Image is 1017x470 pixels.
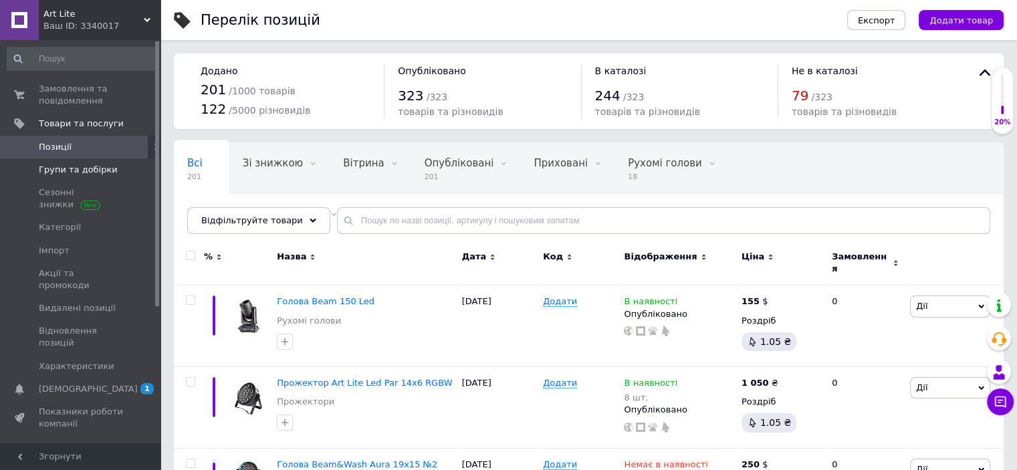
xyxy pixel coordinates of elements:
[987,388,1014,415] button: Чат з покупцем
[227,296,270,338] img: Голова Beam 150 Led
[628,157,702,169] span: Рухомі голови
[543,378,577,388] span: Додати
[760,417,791,428] span: 1.05 ₴
[624,378,677,392] span: В наявності
[187,172,203,182] span: 201
[462,251,487,263] span: Дата
[39,187,124,211] span: Сезонні знижки
[187,157,203,169] span: Всі
[792,66,858,76] span: Не в каталозі
[39,141,72,153] span: Позиції
[204,251,213,263] span: %
[425,172,494,182] span: 201
[201,101,226,117] span: 122
[425,157,494,169] span: Опубліковані
[201,66,237,76] span: Додано
[39,164,118,176] span: Групи та добірки
[919,10,1004,30] button: Додати товар
[343,157,384,169] span: Вітрина
[229,105,310,116] span: / 5000 різновидів
[277,315,341,327] a: Рухомі голови
[201,215,303,225] span: Відфільтруйте товари
[543,251,563,263] span: Код
[39,406,124,430] span: Показники роботи компанії
[742,459,760,469] b: 250
[623,92,644,102] span: / 323
[39,325,124,349] span: Відновлення позицій
[7,47,158,71] input: Пошук
[39,360,114,372] span: Характеристики
[277,251,306,263] span: Назва
[624,251,697,263] span: Відображення
[43,20,160,32] div: Ваш ID: 3340017
[459,366,540,448] div: [DATE]
[595,88,620,104] span: 244
[39,118,124,130] span: Товари та послуги
[398,66,466,76] span: Опубліковано
[534,157,588,169] span: Приховані
[742,296,760,306] b: 155
[624,308,734,320] div: Опубліковано
[277,296,374,306] a: Голова Beam 150 Led
[624,392,677,402] div: 8 шт.
[858,15,895,25] span: Експорт
[628,172,702,182] span: 18
[39,83,124,107] span: Замовлення та повідомлення
[243,157,303,169] span: Зі знижкою
[595,106,700,117] span: товарів та різновидів
[39,267,124,291] span: Акції та промокоди
[427,92,447,102] span: / 323
[742,377,778,389] div: ₴
[929,15,993,25] span: Додати товар
[824,285,907,367] div: 0
[39,441,124,465] span: Панель управління
[187,208,324,220] span: Із заниженою ціною, Оп...
[398,106,503,117] span: товарів та різновидів
[811,92,832,102] span: / 323
[543,459,577,470] span: Додати
[742,396,820,408] div: Роздріб
[39,383,138,395] span: [DEMOGRAPHIC_DATA]
[337,207,990,234] input: Пошук по назві позиції, артикулу і пошуковим запитам
[916,382,927,392] span: Дії
[624,296,677,310] span: В наявності
[742,251,764,263] span: Ціна
[792,106,897,117] span: товарів та різновидів
[742,315,820,327] div: Роздріб
[742,296,768,308] div: $
[277,396,334,408] a: Прожектори
[992,118,1013,127] div: 20%
[39,245,70,257] span: Імпорт
[201,13,320,27] div: Перелік позицій
[832,251,889,275] span: Замовлення
[39,302,116,314] span: Видалені позиції
[43,8,144,20] span: Art Lite
[742,378,769,388] b: 1 050
[174,194,350,245] div: Із заниженою ціною, Опубліковані
[459,285,540,367] div: [DATE]
[916,301,927,311] span: Дії
[595,66,647,76] span: В каталозі
[543,296,577,307] span: Додати
[792,88,808,104] span: 79
[277,459,437,469] a: Голова Beam&Wash Aura 19х15 №2
[227,377,270,420] img: Прожектор Art Lite Led Par 14x6 RGBW
[277,378,452,388] a: Прожектор Art Lite Led Par 14x6 RGBW
[760,336,791,347] span: 1.05 ₴
[847,10,906,30] button: Експорт
[624,404,734,416] div: Опубліковано
[229,86,295,96] span: / 1000 товарів
[201,82,226,98] span: 201
[824,366,907,448] div: 0
[398,88,423,104] span: 323
[39,221,81,233] span: Категорії
[140,383,154,394] span: 1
